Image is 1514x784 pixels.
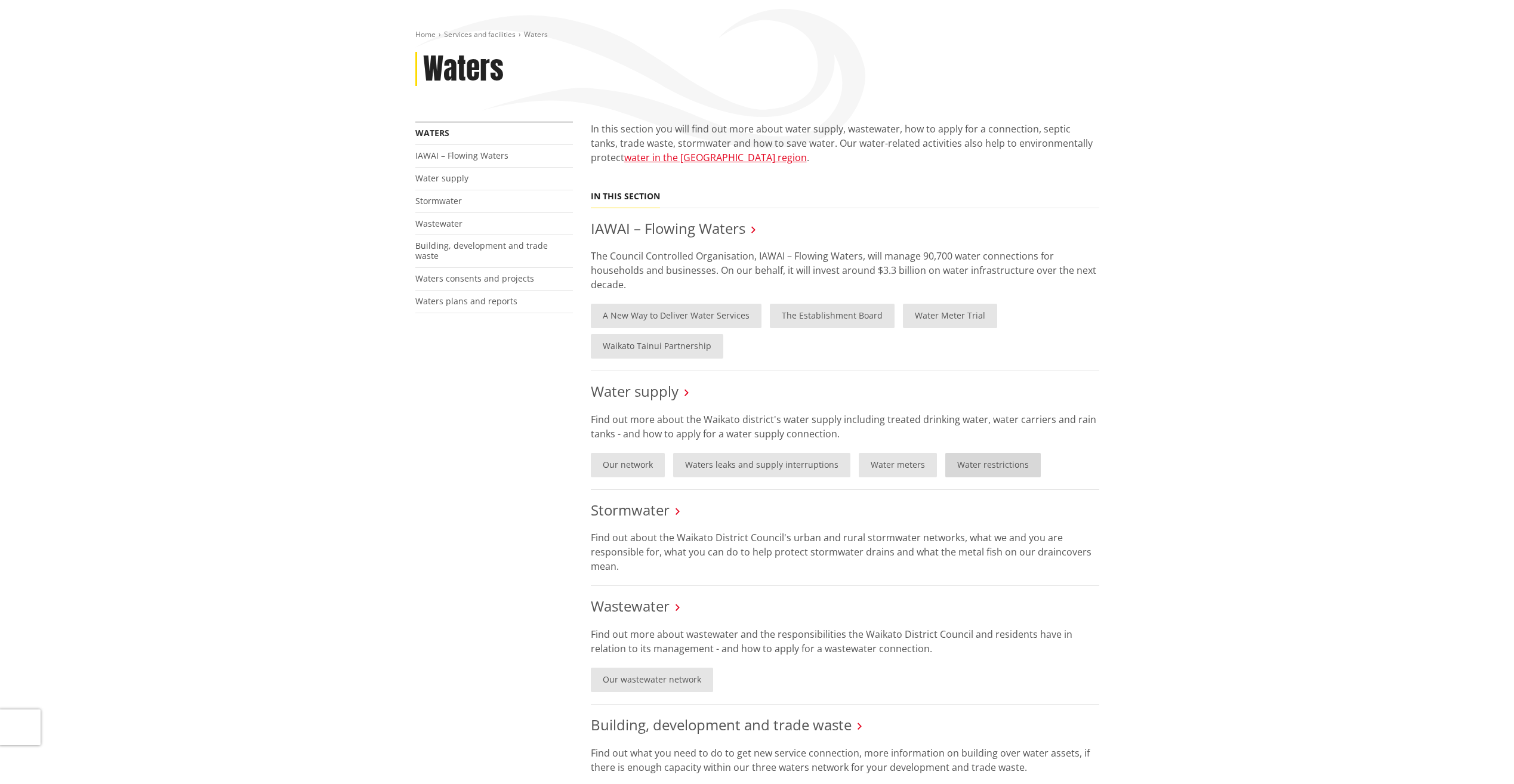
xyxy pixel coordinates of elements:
[415,218,462,229] a: Wastewater
[591,715,852,734] a: Building, development and trade waste
[624,151,807,164] a: water in the [GEOGRAPHIC_DATA] region
[1459,734,1502,777] iframe: Messenger Launcher
[591,304,761,328] a: A New Way to Deliver Water Services
[591,746,1099,774] p: Find out what you need to do to get new service connection, more information on building over wat...
[591,381,679,401] a: Water supply
[903,304,997,328] a: Water Meter Trial
[591,453,665,477] a: Our network
[591,627,1099,656] p: Find out more about wastewater and the responsibilities the Waikato District Council and resident...
[591,412,1099,441] p: Find out more about the Waikato district's water supply including treated drinking water, water c...
[945,453,1041,477] a: Water restrictions
[591,334,723,359] a: Waikato Tainui Partnership
[591,596,670,616] a: Wastewater
[591,122,1099,179] p: In this section you will find out more about water supply, wastewater, how to apply for a connect...
[415,172,468,184] a: Water supply
[415,29,436,39] a: Home
[770,304,895,328] a: The Establishment Board
[859,453,937,477] a: Water meters
[415,240,548,261] a: Building, development and trade waste
[415,30,1099,40] nav: breadcrumb
[591,500,670,520] a: Stormwater
[591,530,1099,573] p: Find out about the Waikato District Council's urban and rural stormwater networks, what we and yo...
[415,295,517,307] a: Waters plans and reports
[673,453,850,477] a: Waters leaks and supply interruptions
[415,195,462,206] a: Stormwater
[524,29,548,39] span: Waters
[423,52,504,87] h1: Waters
[591,218,745,238] a: IAWAI – Flowing Waters
[415,127,449,138] a: Waters
[591,668,713,692] a: Our wastewater network
[444,29,516,39] a: Services and facilities
[591,249,1099,292] p: The Council Controlled Organisation, IAWAI – Flowing Waters, will manage 90,700 water connections...
[415,273,534,284] a: Waters consents and projects
[591,192,660,202] h5: In this section
[415,150,508,161] a: IAWAI – Flowing Waters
